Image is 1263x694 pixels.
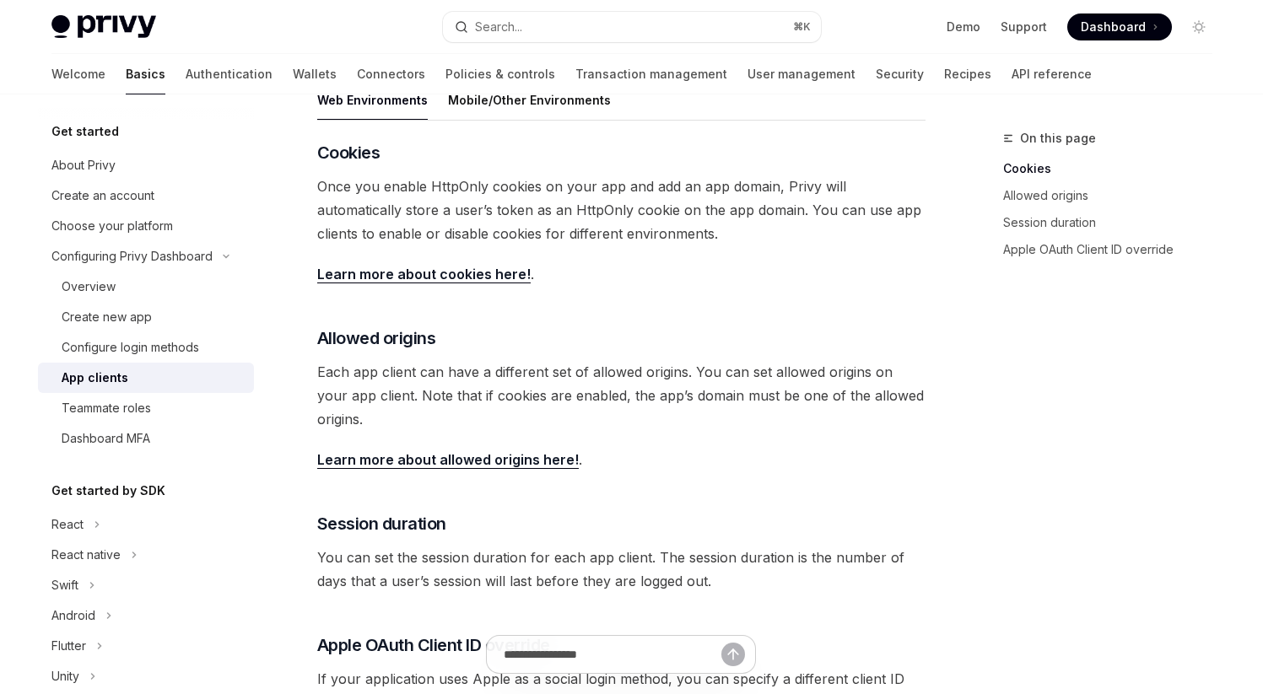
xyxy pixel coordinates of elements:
[38,180,254,211] a: Create an account
[51,545,121,565] div: React native
[62,337,199,358] div: Configure login methods
[357,54,425,94] a: Connectors
[51,155,116,175] div: About Privy
[51,575,78,595] div: Swift
[475,17,522,37] div: Search...
[317,360,926,431] span: Each app client can have a different set of allowed origins. You can set allowed origins on your ...
[448,80,611,120] button: Mobile/Other Environments
[293,54,337,94] a: Wallets
[38,332,254,363] a: Configure login methods
[51,666,79,686] div: Unity
[38,393,254,423] a: Teammate roles
[51,216,173,236] div: Choose your platform
[317,512,446,535] span: Session duration
[62,307,152,327] div: Create new app
[317,448,926,471] span: .
[317,546,926,593] span: You can set the session duration for each app client. The session duration is the number of days ...
[62,368,128,388] div: App clients
[51,636,86,656] div: Flutter
[1003,236,1226,263] a: Apple OAuth Client ID override
[1001,19,1047,35] a: Support
[1003,182,1226,209] a: Allowed origins
[51,186,154,206] div: Create an account
[1081,19,1146,35] span: Dashboard
[1020,128,1096,148] span: On this page
[876,54,924,94] a: Security
[38,272,254,302] a: Overview
[1067,13,1172,40] a: Dashboard
[38,211,254,241] a: Choose your platform
[62,398,151,418] div: Teammate roles
[443,12,821,42] button: Search...⌘K
[1012,54,1092,94] a: API reference
[317,326,436,350] span: Allowed origins
[1185,13,1212,40] button: Toggle dark mode
[317,141,381,164] span: Cookies
[38,363,254,393] a: App clients
[317,262,926,286] span: .
[38,423,254,454] a: Dashboard MFA
[1003,209,1226,236] a: Session duration
[51,54,105,94] a: Welcome
[38,302,254,332] a: Create new app
[51,246,213,266] div: Configuring Privy Dashboard
[51,481,165,501] h5: Get started by SDK
[51,605,95,626] div: Android
[317,266,531,283] a: Learn more about cookies here!
[62,428,150,449] div: Dashboard MFA
[721,643,745,666] button: Send message
[126,54,165,94] a: Basics
[62,277,116,297] div: Overview
[317,451,579,469] a: Learn more about allowed origins here!
[51,15,156,39] img: light logo
[38,150,254,180] a: About Privy
[51,514,84,535] div: React
[186,54,273,94] a: Authentication
[748,54,855,94] a: User management
[317,175,926,245] span: Once you enable HttpOnly cookies on your app and add an app domain, Privy will automatically stor...
[1003,155,1226,182] a: Cookies
[793,20,811,34] span: ⌘ K
[575,54,727,94] a: Transaction management
[445,54,555,94] a: Policies & controls
[317,80,428,120] button: Web Environments
[51,121,119,142] h5: Get started
[947,19,980,35] a: Demo
[944,54,991,94] a: Recipes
